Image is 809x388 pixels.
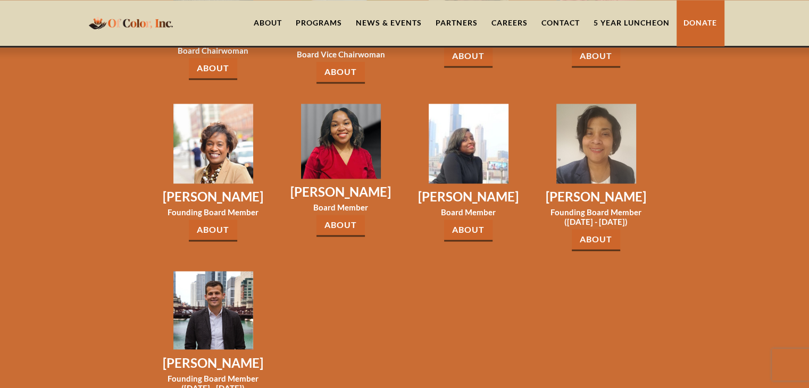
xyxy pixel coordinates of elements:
h3: Founding Board Member ([DATE] - [DATE]) [545,207,648,226]
h3: [PERSON_NAME] [162,355,265,370]
h3: [PERSON_NAME] [417,189,520,205]
a: About [444,46,493,68]
h3: Board Vice Chairwoman [289,49,393,59]
h3: Founding Board Member [162,207,265,217]
a: About [572,46,620,68]
a: About [189,58,237,80]
a: home [86,10,176,35]
div: Programs [296,18,342,28]
h3: [PERSON_NAME] [289,184,393,200]
h3: Board Chairwoman [162,46,265,55]
h3: [PERSON_NAME] [545,189,648,205]
a: About [316,62,365,83]
a: About [444,220,493,241]
a: About [572,229,620,251]
a: About [189,220,237,241]
h3: [PERSON_NAME] [162,189,265,205]
a: About [316,215,365,237]
h3: Board Member [417,207,520,217]
h3: Board Member [289,203,393,212]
